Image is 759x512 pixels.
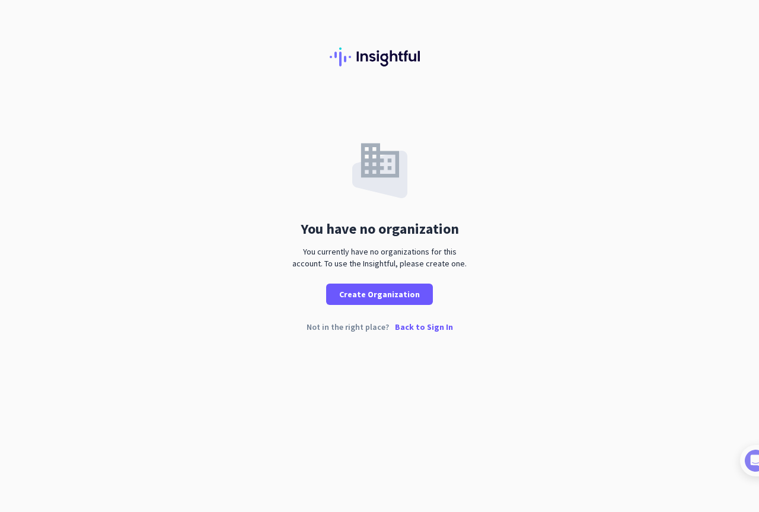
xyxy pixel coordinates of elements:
div: You currently have no organizations for this account. To use the Insightful, please create one. [288,246,471,269]
button: Create Organization [326,284,433,305]
p: Back to Sign In [395,323,453,331]
span: Create Organization [339,288,420,300]
div: You have no organization [301,222,459,236]
img: Insightful [330,47,429,66]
